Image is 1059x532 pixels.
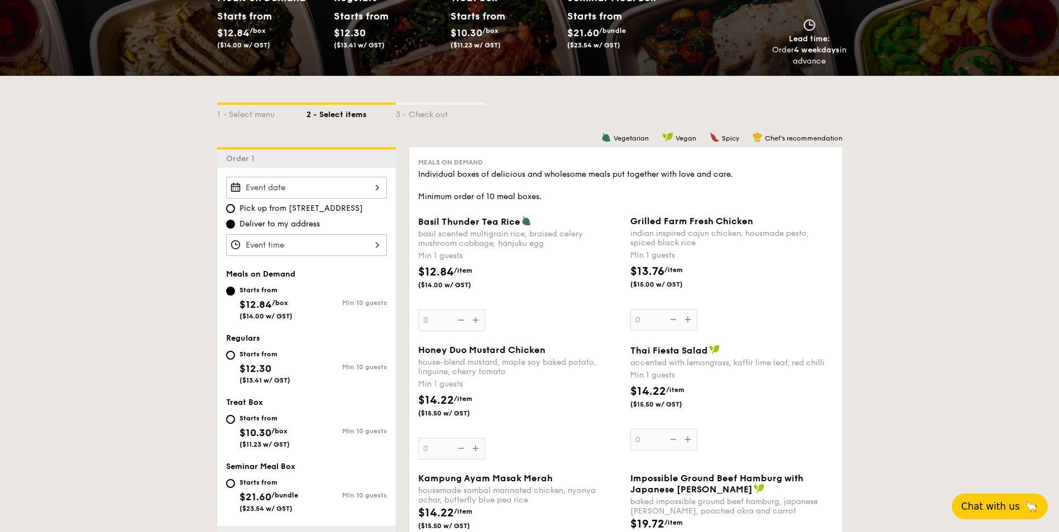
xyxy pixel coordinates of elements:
[418,280,494,289] span: ($14.00 w/ GST)
[418,229,621,248] div: basil scented multigrain rice, braised celery mushroom cabbage, hanjuku egg
[666,386,684,394] span: /item
[630,400,706,409] span: ($15.50 w/ GST)
[226,351,235,360] input: Starts from$12.30($13.41 w/ GST)Min 10 guests
[271,491,298,499] span: /bundle
[630,385,666,398] span: $14.22
[599,27,626,35] span: /bundle
[306,105,396,120] div: 2 - Select items
[226,479,235,488] input: Starts from$21.60/bundle($23.54 w/ GST)Min 10 guests
[630,265,664,278] span: $13.76
[451,27,482,39] span: $10.30
[226,415,235,424] input: Starts from$10.30/box($11.23 w/ GST)Min 10 guests
[765,134,842,142] span: Chef's recommendation
[239,376,290,384] span: ($13.41 w/ GST)
[226,204,235,213] input: Pick up from [STREET_ADDRESS]
[630,345,708,356] span: Thai Fiesta Salad
[675,134,696,142] span: Vegan
[226,154,259,163] span: Order 1
[601,132,611,142] img: icon-vegetarian.fe4039eb.svg
[418,506,454,520] span: $14.22
[306,491,387,499] div: Min 10 guests
[567,27,599,39] span: $21.60
[226,234,387,256] input: Event time
[710,132,720,142] img: icon-spicy.37a8142b.svg
[226,220,235,229] input: Deliver to my address
[272,299,288,307] span: /box
[521,216,531,226] img: icon-vegetarian.fe4039eb.svg
[961,501,1020,512] span: Chat with us
[334,41,385,49] span: ($13.41 w/ GST)
[226,177,387,199] input: Event date
[789,34,830,43] span: Lead time:
[451,41,501,49] span: ($11.23 w/ GST)
[217,41,270,49] span: ($14.00 w/ GST)
[239,478,298,487] div: Starts from
[630,497,833,516] div: baked impossible ground beef hamburg, japanese [PERSON_NAME], poached okra and carrot
[396,105,485,120] div: 3 - Check out
[334,27,366,39] span: $12.30
[418,250,621,262] div: Min 1 guests
[418,169,833,202] div: Individual boxes of delicious and wholesome meals put together with love and care. Minimum order ...
[952,494,1048,519] button: Chat with us🦙
[271,427,287,435] span: /box
[1024,500,1038,513] span: 🦙
[614,134,649,142] span: Vegetarian
[226,398,263,407] span: Treat Box
[567,41,620,49] span: ($23.54 w/ GST)
[306,363,387,371] div: Min 10 guests
[630,229,833,248] div: indian inspired cajun chicken, housmade pesto, spiced black rice
[226,269,295,279] span: Meals on Demand
[451,8,500,25] div: Starts from
[630,473,803,495] span: Impossible Ground Beef Hamburg with Japanese [PERSON_NAME]
[772,45,847,67] div: Order in advance
[226,287,235,296] input: Starts from$12.84/box($14.00 w/ GST)Min 10 guests
[239,350,290,359] div: Starts from
[567,8,621,25] div: Starts from
[239,362,271,375] span: $12.30
[239,505,293,512] span: ($23.54 w/ GST)
[482,27,499,35] span: /box
[801,19,818,31] img: icon-clock.2db775ea.svg
[418,521,494,530] span: ($15.50 w/ GST)
[239,414,290,423] div: Starts from
[454,507,472,515] span: /item
[630,370,833,381] div: Min 1 guests
[217,105,306,120] div: 1 - Select menu
[418,379,621,390] div: Min 1 guests
[454,267,472,274] span: /item
[239,441,290,448] span: ($11.23 w/ GST)
[226,333,260,343] span: Regulars
[754,483,765,494] img: icon-vegan.f8ff3823.svg
[418,158,483,166] span: Meals on Demand
[418,265,454,279] span: $12.84
[226,462,295,471] span: Seminar Meal Box
[454,395,472,403] span: /item
[418,357,621,376] div: house-blend mustard, maple soy baked potato, linguine, cherry tomato
[664,266,683,274] span: /item
[418,409,494,418] span: ($15.50 w/ GST)
[662,132,673,142] img: icon-vegan.f8ff3823.svg
[753,132,763,142] img: icon-chef-hat.a58ddaea.svg
[630,358,833,367] div: accented with lemongrass, kaffir lime leaf, red chilli
[239,203,363,214] span: Pick up from [STREET_ADDRESS]
[239,298,272,311] span: $12.84
[239,491,271,503] span: $21.60
[630,250,833,261] div: Min 1 guests
[709,345,720,355] img: icon-vegan.f8ff3823.svg
[334,8,384,25] div: Starts from
[722,134,739,142] span: Spicy
[239,286,293,294] div: Starts from
[630,280,706,289] span: ($15.00 w/ GST)
[630,518,664,531] span: $19.72
[418,473,553,483] span: Kampung Ayam Masak Merah
[306,427,387,435] div: Min 10 guests
[630,216,753,226] span: Grilled Farm Fresh Chicken
[239,312,293,320] span: ($14.00 w/ GST)
[217,8,267,25] div: Starts from
[418,394,454,407] span: $14.22
[239,219,320,230] span: Deliver to my address
[664,519,683,526] span: /item
[217,27,250,39] span: $12.84
[418,486,621,505] div: housemade sambal marinated chicken, nyonya achar, butterfly blue pea rice
[418,216,520,227] span: Basil Thunder Tea Rice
